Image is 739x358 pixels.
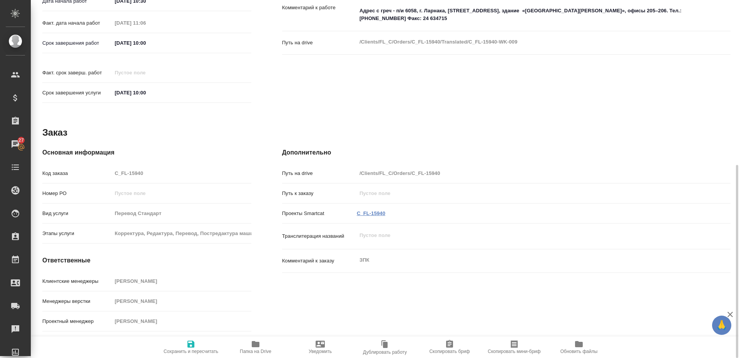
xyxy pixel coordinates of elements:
[282,257,357,265] p: Комментарий к заказу
[42,230,112,237] p: Этапы услуги
[42,19,112,27] p: Факт. дата начала работ
[357,35,693,49] textarea: /Clients/FL_C/Orders/C_FL-15940/Translated/C_FL-15940-WK-009
[560,349,598,354] span: Обновить файлы
[288,336,353,358] button: Уведомить
[282,4,357,12] p: Комментарий к работе
[42,89,112,97] p: Срок завершения услуги
[417,336,482,358] button: Скопировать бриф
[282,232,357,240] p: Транслитерация названий
[112,17,179,29] input: Пустое поле
[42,126,67,139] h2: Заказ
[112,276,251,287] input: Пустое поле
[42,256,251,265] h4: Ответственные
[309,349,332,354] span: Уведомить
[353,336,417,358] button: Дублировать работу
[112,316,251,327] input: Пустое поле
[14,136,28,144] span: 27
[42,277,112,285] p: Клиентские менеджеры
[482,336,547,358] button: Скопировать мини-бриф
[712,316,731,335] button: 🙏
[42,39,112,47] p: Срок завершения работ
[488,349,540,354] span: Скопировать мини-бриф
[240,349,271,354] span: Папка на Drive
[164,349,218,354] span: Сохранить и пересчитать
[282,39,357,47] p: Путь на drive
[223,336,288,358] button: Папка на Drive
[42,69,112,77] p: Факт. срок заверш. работ
[357,188,693,199] input: Пустое поле
[112,296,251,307] input: Пустое поле
[42,148,251,157] h4: Основная информация
[42,170,112,177] p: Код заказа
[715,317,728,333] span: 🙏
[112,168,251,179] input: Пустое поле
[282,210,357,217] p: Проекты Smartcat
[357,168,693,179] input: Пустое поле
[282,190,357,197] p: Путь к заказу
[282,148,731,157] h4: Дополнительно
[42,318,112,325] p: Проектный менеджер
[159,336,223,358] button: Сохранить и пересчитать
[357,254,693,267] textarea: ЗПК
[42,190,112,197] p: Номер РО
[42,297,112,305] p: Менеджеры верстки
[112,87,179,98] input: ✎ Введи что-нибудь
[363,350,407,355] span: Дублировать работу
[2,134,29,154] a: 27
[357,210,385,216] a: C_FL-15940
[112,67,179,78] input: Пустое поле
[112,208,251,219] input: Пустое поле
[112,188,251,199] input: Пустое поле
[112,228,251,239] input: Пустое поле
[547,336,611,358] button: Обновить файлы
[112,37,179,49] input: ✎ Введи что-нибудь
[429,349,470,354] span: Скопировать бриф
[282,170,357,177] p: Путь на drive
[42,210,112,217] p: Вид услуги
